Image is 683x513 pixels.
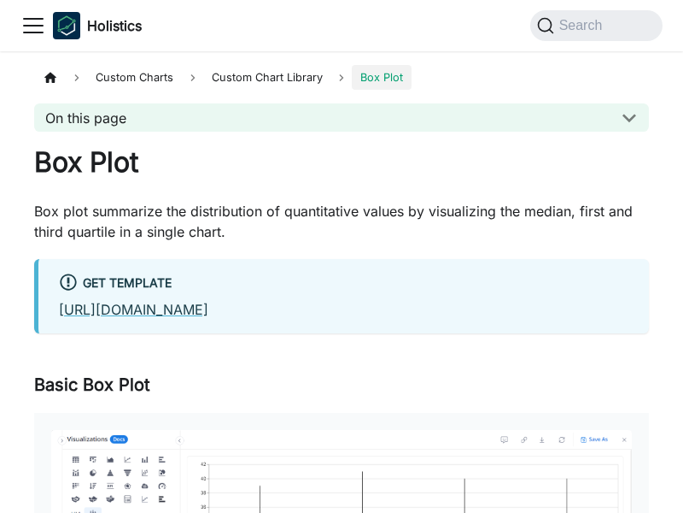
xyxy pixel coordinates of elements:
[34,103,649,132] button: On this page
[87,65,182,90] span: Custom Charts
[554,18,613,33] span: Search
[87,15,142,36] b: Holistics
[34,201,649,242] p: Box plot summarize the distribution of quantitative values by visualizing the median, first and t...
[20,13,46,38] button: Toggle navigation bar
[34,145,649,180] h1: Box Plot
[59,301,208,318] a: [URL][DOMAIN_NAME]
[203,65,331,90] a: Custom Chart Library
[53,12,142,39] a: HolisticsHolisticsHolistics
[212,71,323,84] span: Custom Chart Library
[352,65,412,90] span: Box Plot
[59,273,628,295] div: Get Template
[34,65,649,90] nav: Breadcrumbs
[530,10,663,41] button: Search (Command+K)
[53,12,80,39] img: Holistics
[34,374,649,396] h3: Basic Box Plot
[34,65,67,90] a: Home page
